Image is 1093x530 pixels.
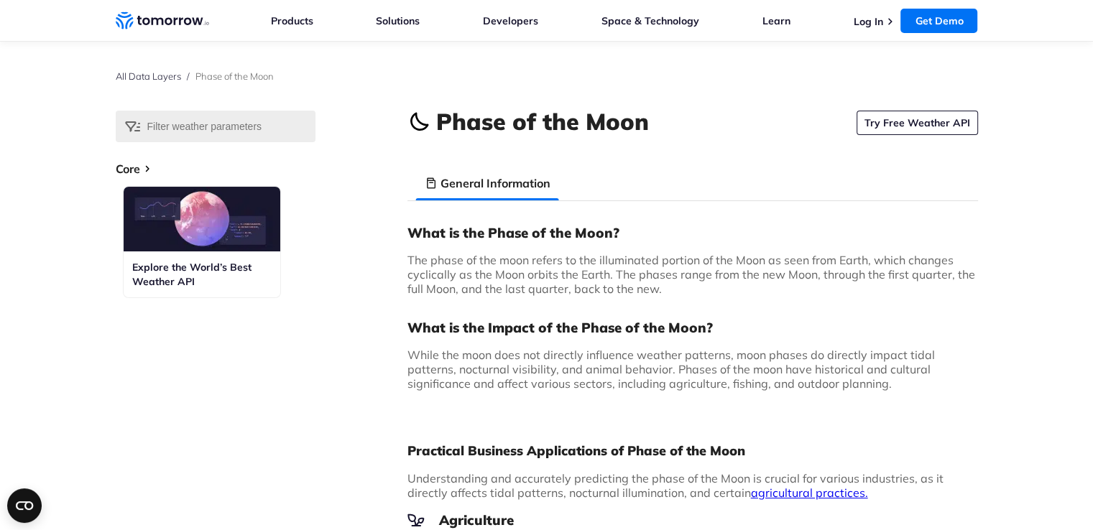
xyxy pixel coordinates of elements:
[762,14,790,27] a: Learn
[407,224,978,241] h3: What is the Phase of the Moon?
[407,471,944,500] span: Understanding and accurately predicting the phase of the Moon is crucial for various industries, ...
[116,111,315,142] input: Filter weather parameters
[436,106,649,137] h1: Phase of the Moon
[116,70,181,82] a: All Data Layers
[416,166,559,200] li: General Information
[853,15,882,28] a: Log In
[900,9,977,33] a: Get Demo
[195,70,274,82] span: Phase of the Moon
[124,187,280,297] a: Explore the World’s Best Weather API
[857,111,978,135] a: Try Free Weather API
[7,488,42,523] button: Open CMP widget
[751,485,868,500] a: agricultural practices.
[116,160,315,177] h3: Core
[483,14,538,27] a: Developers
[271,14,313,27] a: Products
[407,511,978,529] h3: Agriculture
[132,260,272,289] h3: Explore the World’s Best Weather API
[376,14,420,27] a: Solutions
[441,175,550,192] h3: General Information
[407,442,978,460] h2: Practical Business Applications of Phase of the Moon
[601,14,699,27] a: Space & Technology
[407,348,935,391] span: While the moon does not directly influence weather patterns, moon phases do directly impact tidal...
[407,253,975,296] span: The phase of the moon refers to the illuminated portion of the Moon as seen from Earth, which cha...
[187,70,190,82] span: /
[407,319,978,336] h3: What is the Impact of the Phase of the Moon?
[116,10,209,32] a: Home link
